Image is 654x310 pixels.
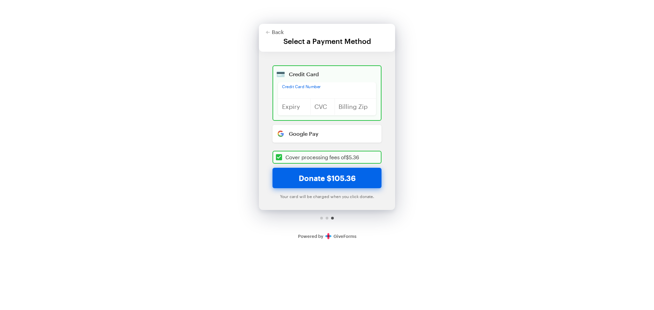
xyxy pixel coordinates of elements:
[289,71,376,77] div: Credit Card
[266,37,388,45] div: Select a Payment Method
[339,104,372,113] iframe: Secure postal code input frame
[298,233,356,239] a: Secure DonationsPowered byGiveForms
[272,194,381,199] div: Your card will be charged when you click donate.
[272,168,381,188] button: Donate $105.36
[266,29,284,35] button: Back
[282,88,372,97] iframe: Secure card number input frame
[314,104,331,113] iframe: Secure CVC input frame
[282,104,307,113] iframe: Secure expiration date input frame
